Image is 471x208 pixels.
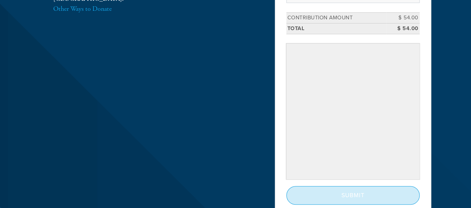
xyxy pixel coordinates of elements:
[288,45,418,178] iframe: Secure payment input frame
[53,4,112,13] a: Other Ways to Donate
[286,13,386,23] td: Contribution Amount
[386,23,420,34] td: $ 54.00
[286,23,386,34] td: Total
[286,186,420,205] input: Submit
[386,13,420,23] td: $ 54.00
